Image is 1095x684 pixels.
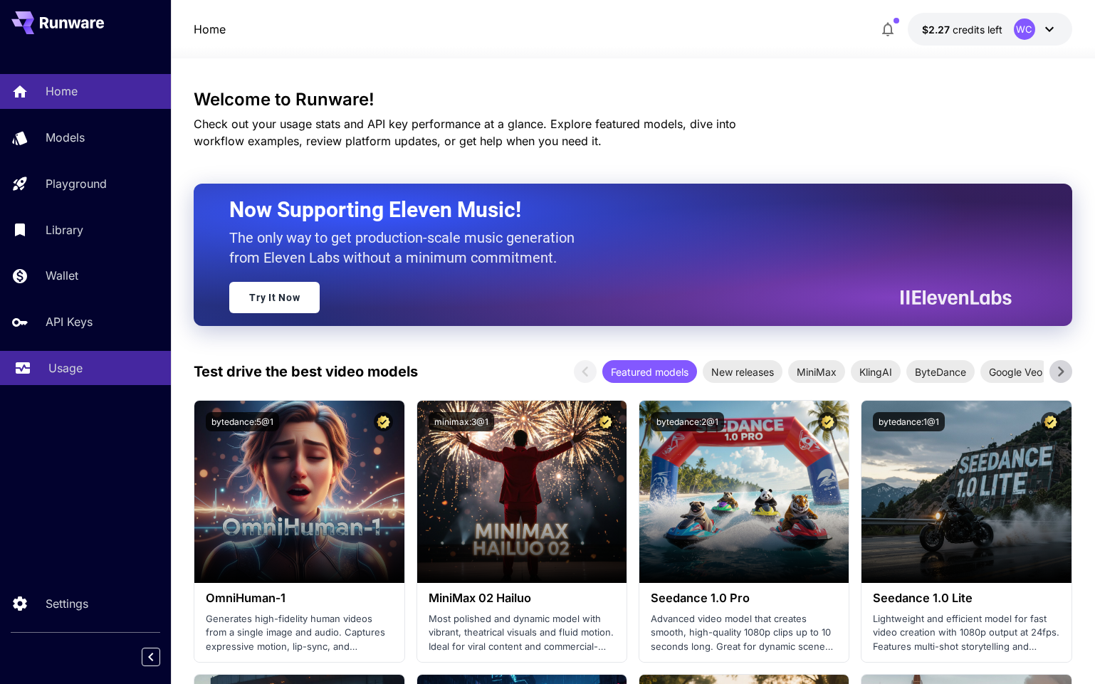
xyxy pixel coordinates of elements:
[596,412,615,431] button: Certified Model – Vetted for best performance and includes a commercial license.
[46,221,83,238] p: Library
[861,401,1071,583] img: alt
[953,23,1002,36] span: credits left
[1014,19,1035,40] div: WC
[980,360,1051,383] div: Google Veo
[906,360,975,383] div: ByteDance
[818,412,837,431] button: Certified Model – Vetted for best performance and includes a commercial license.
[206,412,279,431] button: bytedance:5@1
[906,364,975,379] span: ByteDance
[152,644,171,670] div: Collapse sidebar
[651,612,837,654] p: Advanced video model that creates smooth, high-quality 1080p clips up to 10 seconds long. Great f...
[922,23,953,36] span: $2.27
[48,359,83,377] p: Usage
[873,612,1059,654] p: Lightweight and efficient model for fast video creation with 1080p output at 24fps. Features mult...
[851,364,901,379] span: KlingAI
[194,117,736,148] span: Check out your usage stats and API key performance at a glance. Explore featured models, dive int...
[703,360,782,383] div: New releases
[194,21,226,38] nav: breadcrumb
[194,21,226,38] a: Home
[194,401,404,583] img: alt
[639,401,849,583] img: alt
[429,612,615,654] p: Most polished and dynamic model with vibrant, theatrical visuals and fluid motion. Ideal for vira...
[788,360,845,383] div: MiniMax
[194,90,1072,110] h3: Welcome to Runware!
[651,591,837,605] h3: Seedance 1.0 Pro
[873,591,1059,605] h3: Seedance 1.0 Lite
[651,412,724,431] button: bytedance:2@1
[788,364,845,379] span: MiniMax
[602,364,697,379] span: Featured models
[980,364,1051,379] span: Google Veo
[374,412,393,431] button: Certified Model – Vetted for best performance and includes a commercial license.
[206,591,392,605] h3: OmniHuman‑1
[873,412,945,431] button: bytedance:1@1
[229,228,585,268] p: The only way to get production-scale music generation from Eleven Labs without a minimum commitment.
[46,83,78,100] p: Home
[46,175,107,192] p: Playground
[602,360,697,383] div: Featured models
[46,267,78,284] p: Wallet
[429,591,615,605] h3: MiniMax 02 Hailuo
[417,401,627,583] img: alt
[1041,412,1060,431] button: Certified Model – Vetted for best performance and includes a commercial license.
[429,412,494,431] button: minimax:3@1
[703,364,782,379] span: New releases
[922,22,1002,37] div: $2.2714
[229,282,320,313] a: Try It Now
[206,612,392,654] p: Generates high-fidelity human videos from a single image and audio. Captures expressive motion, l...
[851,360,901,383] div: KlingAI
[46,129,85,146] p: Models
[194,361,418,382] p: Test drive the best video models
[46,595,88,612] p: Settings
[229,196,1000,223] h2: Now Supporting Eleven Music!
[908,13,1072,46] button: $2.2714WC
[46,313,93,330] p: API Keys
[142,648,160,666] button: Collapse sidebar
